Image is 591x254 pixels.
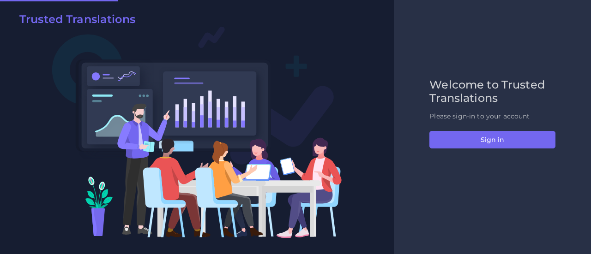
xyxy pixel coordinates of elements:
[13,13,135,30] a: Trusted Translations
[19,13,135,26] h2: Trusted Translations
[429,112,555,121] p: Please sign-in to your account
[52,26,342,238] img: Login V2
[429,131,555,148] button: Sign in
[429,78,555,105] h2: Welcome to Trusted Translations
